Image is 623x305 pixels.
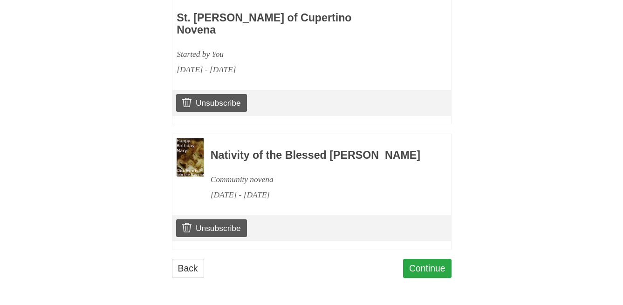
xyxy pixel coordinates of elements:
a: Continue [403,259,452,278]
div: [DATE] - [DATE] [211,187,426,203]
a: Unsubscribe [176,94,246,112]
img: Novena image [177,138,204,176]
div: Started by You [177,47,392,62]
div: Community novena [211,172,426,187]
a: Unsubscribe [176,219,246,237]
div: [DATE] - [DATE] [177,62,392,77]
a: Back [172,259,204,278]
h3: Nativity of the Blessed [PERSON_NAME] [211,149,426,162]
h3: St. [PERSON_NAME] of Cupertino Novena [177,12,392,36]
